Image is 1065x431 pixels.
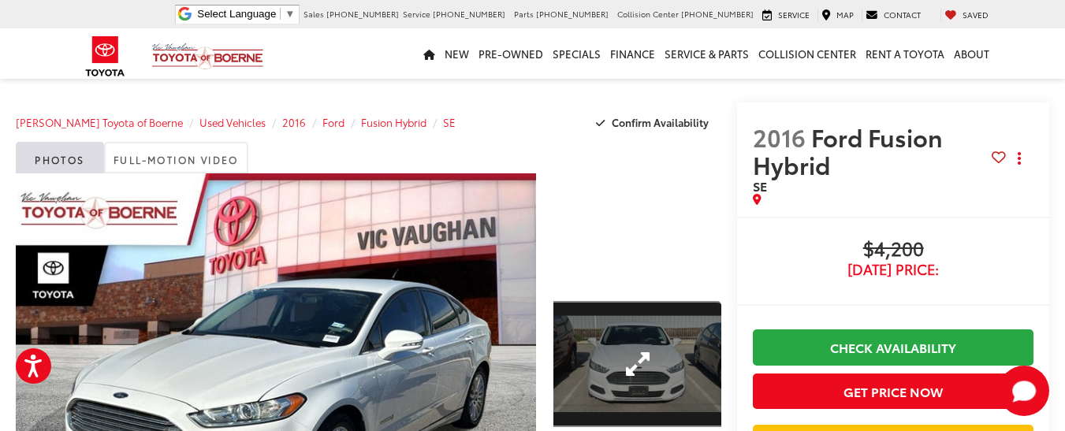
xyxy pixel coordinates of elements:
span: dropdown dots [1018,152,1021,165]
a: Service [758,9,814,21]
a: Select Language​ [197,8,295,20]
img: Vic Vaughan Toyota of Boerne [151,43,264,70]
a: Specials [548,28,605,79]
button: Toggle Chat Window [999,366,1049,416]
a: SE [443,115,456,129]
span: Sales [303,8,324,20]
button: Get Price Now [753,373,1033,409]
span: ▼ [285,8,295,20]
a: Contact [862,9,925,21]
a: 2016 [282,115,306,129]
span: $4,200 [753,238,1033,262]
span: [PHONE_NUMBER] [433,8,505,20]
a: Full-Motion Video [104,142,248,173]
span: [PHONE_NUMBER] [326,8,399,20]
a: Map [817,9,858,21]
span: [DATE] Price: [753,262,1033,277]
span: Map [836,9,854,20]
img: Toyota [76,31,135,82]
a: New [440,28,474,79]
a: Ford [322,115,344,129]
span: Contact [884,9,921,20]
div: View Full-Motion Video [553,173,721,285]
a: Rent a Toyota [861,28,949,79]
button: Confirm Availability [587,109,722,136]
a: My Saved Vehicles [940,9,992,21]
span: [PHONE_NUMBER] [536,8,609,20]
span: SE [753,176,767,195]
span: [PHONE_NUMBER] [681,8,754,20]
span: Parts [514,8,534,20]
span: Select Language [197,8,276,20]
a: Collision Center [754,28,861,79]
span: ​ [280,8,281,20]
span: Confirm Availability [612,115,709,129]
a: Finance [605,28,660,79]
button: Actions [1006,145,1033,173]
a: Home [419,28,440,79]
a: Photos [16,142,104,173]
a: Pre-Owned [474,28,548,79]
span: Ford Fusion Hybrid [753,120,943,181]
a: Used Vehicles [199,115,266,129]
span: Service [403,8,430,20]
a: About [949,28,994,79]
svg: Start Chat [999,366,1049,416]
span: Collision Center [617,8,679,20]
a: Service & Parts: Opens in a new tab [660,28,754,79]
a: Check Availability [753,329,1033,365]
a: [PERSON_NAME] Toyota of Boerne [16,115,183,129]
span: 2016 [753,120,806,154]
span: Service [778,9,810,20]
a: Fusion Hybrid [361,115,426,129]
span: Saved [963,9,989,20]
a: Expand Photo 1 [553,301,721,427]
